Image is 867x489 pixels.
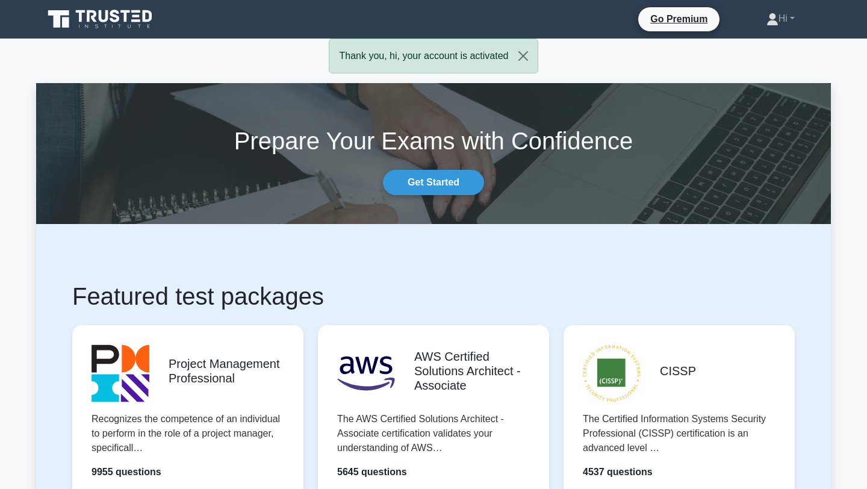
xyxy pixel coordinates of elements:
a: Go Premium [643,11,715,26]
h1: Prepare Your Exams with Confidence [36,126,831,155]
a: Hi [738,7,824,31]
h1: Featured test packages [72,282,795,311]
a: Get Started [383,170,484,195]
div: Thank you, hi, your account is activated [329,39,538,73]
button: Close [509,39,538,73]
